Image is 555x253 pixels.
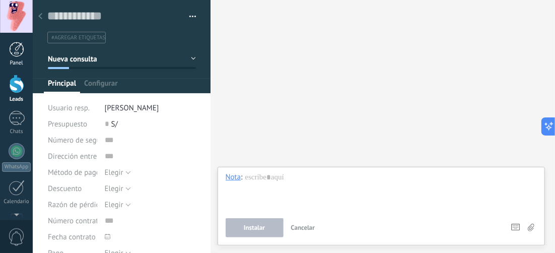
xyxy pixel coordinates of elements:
[241,172,242,182] span: :
[84,79,117,93] span: Configurar
[48,164,97,180] div: Método de pago
[226,218,284,237] button: Instalar
[105,164,131,180] button: Elegir
[48,213,97,229] div: Número contrato
[111,119,118,129] span: S/
[105,103,159,113] span: [PERSON_NAME]
[48,217,102,225] span: Número contrato
[51,34,105,41] span: #agregar etiquetas
[2,96,31,103] div: Leads
[48,229,97,245] div: Fecha contrato
[48,137,125,144] span: Número de seguimiento
[48,180,97,197] div: Descuento
[244,224,265,231] span: Instalar
[48,233,96,241] span: Fecha contrato
[48,79,76,93] span: Principal
[48,185,82,193] span: Descuento
[2,129,31,135] div: Chats
[287,218,319,237] button: Cancelar
[48,103,90,113] span: Usuario resp.
[48,116,97,132] div: Presupuesto
[105,184,123,194] span: Elegir
[105,180,131,197] button: Elegir
[105,200,123,210] span: Elegir
[48,100,97,116] div: Usuario resp.
[2,60,31,67] div: Panel
[48,132,97,148] div: Número de seguimiento
[105,197,131,213] button: Elegir
[2,199,31,205] div: Calendario
[48,169,100,176] span: Método de pago
[291,223,315,232] span: Cancelar
[48,201,104,209] span: Razón de pérdida
[48,153,105,160] span: Dirección entrega
[48,148,97,164] div: Dirección entrega
[105,168,123,177] span: Elegir
[48,119,87,129] span: Presupuesto
[48,197,97,213] div: Razón de pérdida
[2,162,31,172] div: WhatsApp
